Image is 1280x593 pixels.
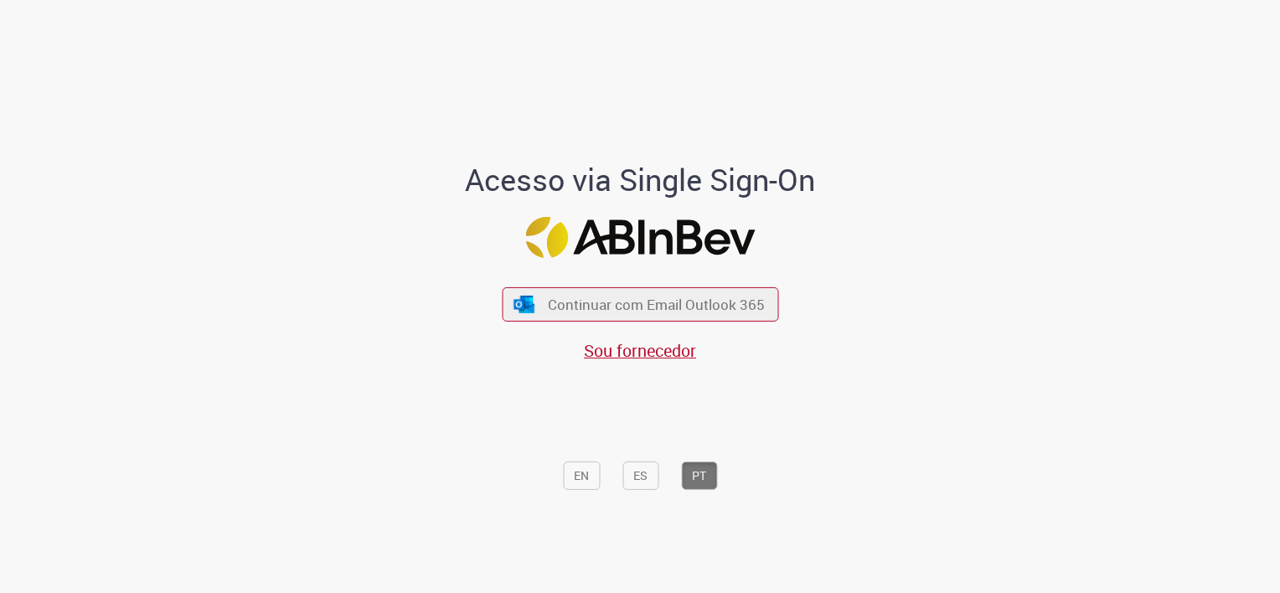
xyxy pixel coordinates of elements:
[513,296,536,313] img: ícone Azure/Microsoft 360
[408,163,873,197] h1: Acesso via Single Sign-On
[563,462,600,490] button: EN
[525,217,755,258] img: Logo ABInBev
[502,287,778,322] button: ícone Azure/Microsoft 360 Continuar com Email Outlook 365
[548,295,765,314] span: Continuar com Email Outlook 365
[584,339,696,362] a: Sou fornecedor
[622,462,658,490] button: ES
[681,462,717,490] button: PT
